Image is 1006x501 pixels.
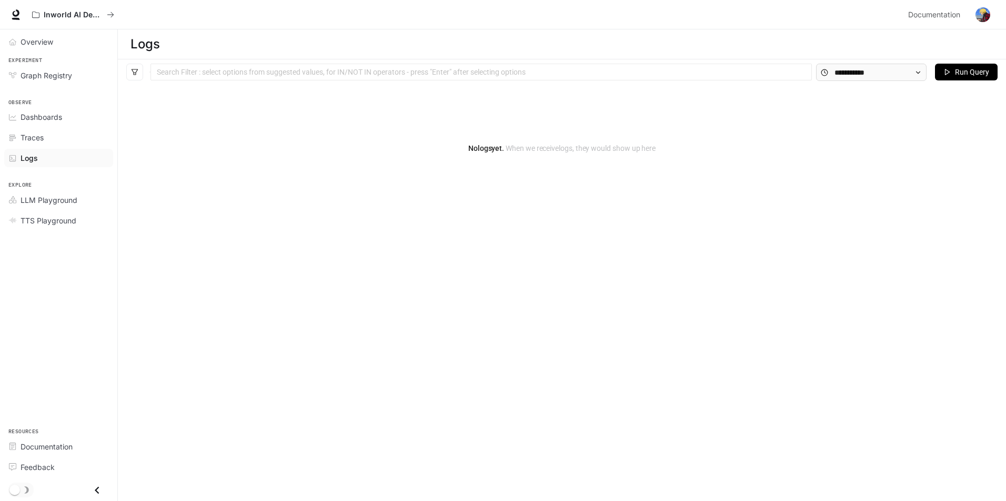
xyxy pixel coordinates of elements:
[4,128,113,147] a: Traces
[130,34,159,55] h1: Logs
[21,441,73,452] span: Documentation
[972,4,993,25] button: User avatar
[904,4,968,25] a: Documentation
[21,111,62,122] span: Dashboards
[4,33,113,51] a: Overview
[4,211,113,230] a: TTS Playground
[27,4,119,25] button: All workspaces
[4,66,113,85] a: Graph Registry
[44,11,103,19] p: Inworld AI Demos
[9,484,20,495] span: Dark mode toggle
[4,437,113,456] a: Documentation
[131,68,138,76] span: filter
[21,195,77,206] span: LLM Playground
[21,152,38,163] span: Logs
[21,132,44,143] span: Traces
[504,144,656,152] span: When we receive logs , they would show up here
[468,142,656,154] article: No logs yet.
[21,70,72,81] span: Graph Registry
[21,462,55,473] span: Feedback
[4,108,113,126] a: Dashboards
[21,215,76,226] span: TTS Playground
[975,7,990,22] img: User avatar
[4,149,113,167] a: Logs
[908,8,960,22] span: Documentation
[4,191,113,209] a: LLM Playground
[955,66,989,78] span: Run Query
[935,64,998,80] button: Run Query
[4,458,113,476] a: Feedback
[126,64,143,80] button: filter
[21,36,53,47] span: Overview
[85,479,109,501] button: Close drawer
